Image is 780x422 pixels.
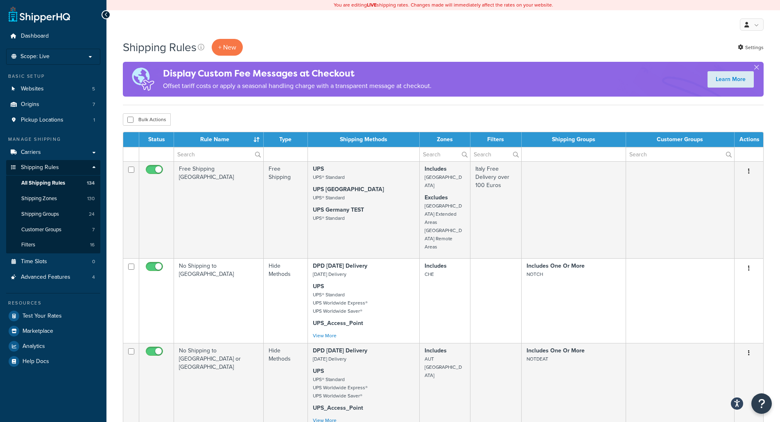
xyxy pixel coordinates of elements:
[313,319,363,327] strong: UPS_Access_Point
[264,161,308,258] td: Free Shipping
[6,270,100,285] li: Advanced Features
[139,132,174,147] th: Status
[522,132,626,147] th: Shipping Groups
[21,33,49,40] span: Dashboard
[6,136,100,143] div: Manage Shipping
[123,39,197,55] h1: Shipping Rules
[93,117,95,124] span: 1
[23,313,62,320] span: Test Your Rates
[264,258,308,343] td: Hide Methods
[425,262,447,270] strong: Includes
[313,174,345,181] small: UPS® Standard
[6,237,100,253] a: Filters 16
[425,193,448,202] strong: Excludes
[92,226,95,233] span: 7
[21,241,35,248] span: Filters
[313,346,367,355] strong: DPD [DATE] Delivery
[626,132,735,147] th: Customer Groups
[420,147,470,161] input: Search
[21,258,47,265] span: Time Slots
[6,73,100,80] div: Basic Setup
[264,132,308,147] th: Type
[87,195,95,202] span: 130
[89,211,95,218] span: 24
[174,161,264,258] td: Free Shipping [GEOGRAPHIC_DATA]
[21,164,59,171] span: Shipping Rules
[6,81,100,97] li: Websites
[163,80,432,92] p: Offset tariff costs or apply a seasonal handling charge with a transparent message at checkout.
[367,1,377,9] b: LIVE
[21,226,61,233] span: Customer Groups
[21,274,70,281] span: Advanced Features
[174,147,263,161] input: Search
[313,262,367,270] strong: DPD [DATE] Delivery
[313,376,368,399] small: UPS® Standard UPS Worldwide Express® UPS Worldwide Saver®
[21,86,44,93] span: Websites
[174,258,264,343] td: No Shipping to [GEOGRAPHIC_DATA]
[123,113,171,126] button: Bulk Actions
[425,346,447,355] strong: Includes
[20,53,50,60] span: Scope: Live
[6,160,100,253] li: Shipping Rules
[470,147,521,161] input: Search
[6,300,100,307] div: Resources
[470,161,522,258] td: Italy Free Delivery over 100 Euros
[6,222,100,237] li: Customer Groups
[6,113,100,128] li: Pickup Locations
[6,176,100,191] a: All Shipping Rules 134
[313,205,364,214] strong: UPS Germany TEST
[6,113,100,128] a: Pickup Locations 1
[308,132,420,147] th: Shipping Methods
[92,258,95,265] span: 0
[21,117,63,124] span: Pickup Locations
[6,29,100,44] a: Dashboard
[708,71,754,88] a: Learn More
[87,180,95,187] span: 134
[313,271,346,278] small: [DATE] Delivery
[6,207,100,222] li: Shipping Groups
[6,160,100,175] a: Shipping Rules
[90,241,95,248] span: 16
[425,165,447,173] strong: Includes
[6,145,100,160] a: Carriers
[313,367,324,375] strong: UPS
[6,222,100,237] a: Customer Groups 7
[23,343,45,350] span: Analytics
[6,354,100,369] a: Help Docs
[527,262,585,270] strong: Includes One Or More
[92,274,95,281] span: 4
[420,132,470,147] th: Zones
[313,282,324,291] strong: UPS
[93,101,95,108] span: 7
[6,191,100,206] li: Shipping Zones
[6,324,100,339] a: Marketplace
[425,355,462,379] small: AUT [GEOGRAPHIC_DATA]
[6,339,100,354] a: Analytics
[313,332,337,339] a: View More
[6,176,100,191] li: All Shipping Rules
[212,39,243,56] p: + New
[313,404,363,412] strong: UPS_Access_Point
[6,97,100,112] a: Origins 7
[735,132,763,147] th: Actions
[313,214,345,222] small: UPS® Standard
[23,358,49,365] span: Help Docs
[92,86,95,93] span: 5
[470,132,522,147] th: Filters
[21,101,39,108] span: Origins
[313,291,368,315] small: UPS® Standard UPS Worldwide Express® UPS Worldwide Saver®
[23,328,53,335] span: Marketplace
[6,254,100,269] a: Time Slots 0
[163,67,432,80] h4: Display Custom Fee Messages at Checkout
[6,97,100,112] li: Origins
[9,6,70,23] a: ShipperHQ Home
[6,309,100,323] li: Test Your Rates
[6,237,100,253] li: Filters
[313,194,345,201] small: UPS® Standard
[313,355,346,363] small: [DATE] Delivery
[21,211,59,218] span: Shipping Groups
